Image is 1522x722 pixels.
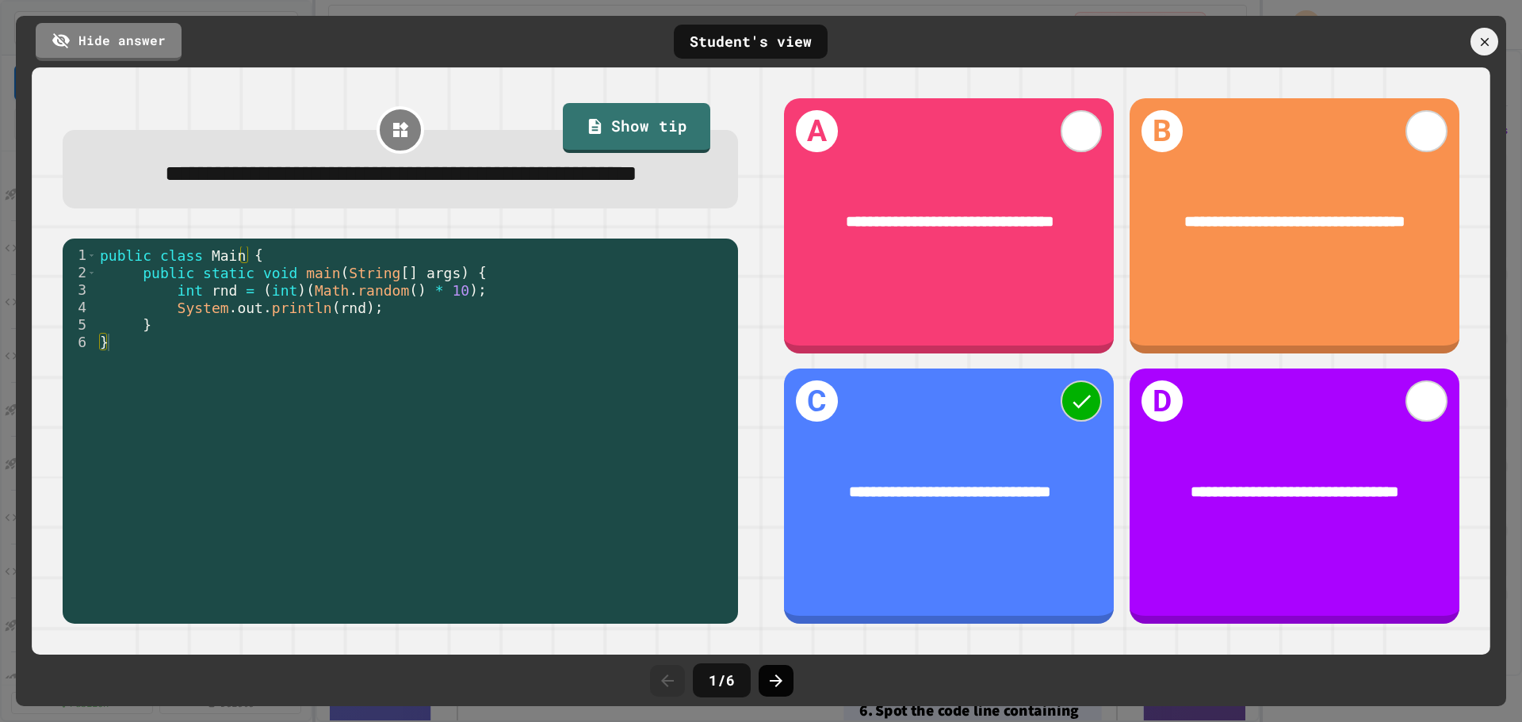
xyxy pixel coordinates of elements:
[796,380,837,422] h1: C
[1141,380,1183,422] h1: D
[87,264,96,281] span: Toggle code folding, rows 2 through 5
[693,663,751,697] div: 1 / 6
[796,110,837,151] h1: A
[63,334,97,351] div: 6
[36,23,182,61] a: Hide answer
[63,299,97,316] div: 4
[63,246,97,264] div: 1
[563,103,710,154] a: Show tip
[1141,110,1183,151] h1: B
[87,246,96,264] span: Toggle code folding, rows 1 through 6
[63,316,97,334] div: 5
[63,264,97,281] div: 2
[674,25,828,59] div: Student's view
[63,281,97,299] div: 3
